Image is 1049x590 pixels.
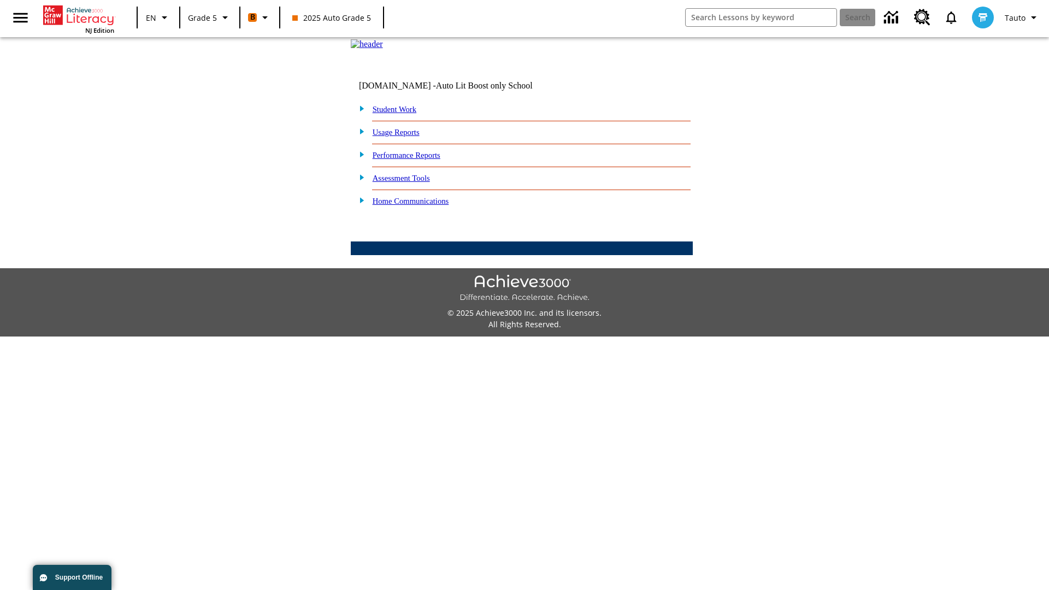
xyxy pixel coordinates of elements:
img: plus.gif [353,126,365,136]
a: Data Center [877,3,907,33]
img: plus.gif [353,172,365,182]
span: NJ Edition [85,26,114,34]
a: Home Communications [373,197,449,205]
a: Usage Reports [373,128,420,137]
a: Resource Center, Will open in new tab [907,3,937,32]
span: Grade 5 [188,12,217,23]
a: Assessment Tools [373,174,430,182]
img: plus.gif [353,195,365,205]
button: Grade: Grade 5, Select a grade [184,8,236,27]
button: Language: EN, Select a language [141,8,176,27]
a: Student Work [373,105,416,114]
img: plus.gif [353,103,365,113]
a: Notifications [937,3,965,32]
button: Select a new avatar [965,3,1000,32]
span: 2025 Auto Grade 5 [292,12,371,23]
a: Performance Reports [373,151,440,160]
button: Boost Class color is orange. Change class color [244,8,276,27]
span: EN [146,12,156,23]
nobr: Auto Lit Boost only School [436,81,533,90]
span: Support Offline [55,574,103,581]
img: avatar image [972,7,994,28]
span: B [250,10,255,24]
td: [DOMAIN_NAME] - [359,81,560,91]
button: Open side menu [4,2,37,34]
img: plus.gif [353,149,365,159]
button: Profile/Settings [1000,8,1045,27]
button: Support Offline [33,565,111,590]
span: Tauto [1005,12,1026,23]
div: Home [43,3,114,34]
img: header [351,39,383,49]
img: Achieve3000 Differentiate Accelerate Achieve [459,275,590,303]
input: search field [686,9,836,26]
